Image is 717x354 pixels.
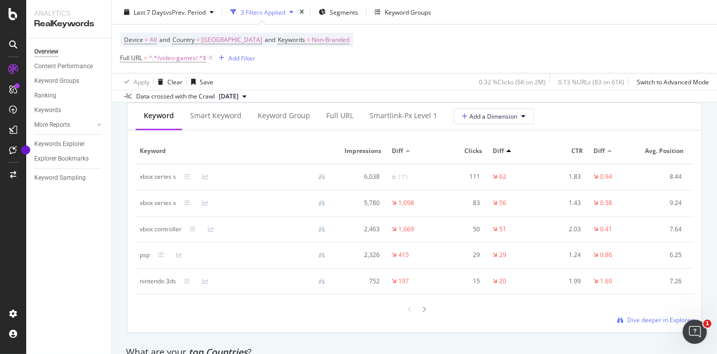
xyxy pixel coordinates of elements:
div: 0.86 [600,250,612,260]
button: [DATE] [215,90,251,103]
span: = [145,35,148,44]
div: 0.94 [600,172,612,181]
a: Keywords [34,105,104,116]
div: Keyword Groups [34,76,79,86]
div: Switch to Advanced Mode [637,77,709,86]
span: and [265,35,275,44]
span: ^.*/video-games/.*$ [149,51,206,65]
div: 56 [499,198,506,208]
div: 6.25 [644,250,682,260]
a: Keywords Explorer [34,139,104,149]
div: Keyword Groups [385,8,431,16]
div: Full URL [326,111,353,121]
div: Keyword [144,111,174,121]
div: 8.44 [644,172,682,181]
span: Diff [392,146,403,156]
span: Device [124,35,143,44]
button: Apply [120,74,149,90]
button: Switch to Advanced Mode [633,74,709,90]
span: 1 [703,320,711,328]
span: = [144,54,147,62]
button: Clear [154,74,183,90]
div: 752 [341,277,380,286]
div: 0.13 % URLs ( 83 on 61K ) [558,77,624,86]
div: 7.26 [644,277,682,286]
span: Last 7 Days [134,8,166,16]
div: xbox series s [140,172,176,181]
div: 171 [398,173,408,182]
a: Dive deeper in Explorer [617,316,693,324]
div: Tooltip anchor [21,145,30,155]
span: = [307,35,310,44]
div: 83 [442,198,481,208]
span: Diff [593,146,605,156]
div: 1.83 [543,172,581,181]
div: Analytics [34,8,103,18]
div: 9.24 [644,198,682,208]
div: Data crossed with the Crawl [136,92,215,101]
span: Clicks [442,146,482,156]
div: Explorer Bookmarks [34,154,89,164]
div: 1,098 [398,198,414,208]
span: Diff [493,146,504,156]
span: vs Prev. Period [166,8,206,16]
div: Overview [34,46,58,57]
div: Ranking [34,90,56,101]
div: psp [140,250,150,260]
div: 5,780 [341,198,380,208]
div: 2.03 [543,225,581,234]
div: 29 [499,250,506,260]
span: [GEOGRAPHIC_DATA] [201,33,262,47]
div: 197 [398,277,409,286]
span: and [159,35,170,44]
span: CTR [543,146,583,156]
div: 29 [442,250,481,260]
div: 6,038 [341,172,380,181]
div: RealKeywords [34,18,103,30]
div: 1.69 [600,277,612,286]
span: Keyword [140,146,331,156]
div: Keywords Explorer [34,139,85,149]
div: 415 [398,250,409,260]
div: 1.43 [543,198,581,208]
div: Keywords [34,105,61,116]
span: Country [172,35,195,44]
span: 2025 Aug. 29th [219,92,238,101]
span: Full URL [120,54,142,62]
div: 15 [442,277,481,286]
div: Content Performance [34,61,93,72]
div: Keyword Group [258,111,310,121]
a: Keyword Sampling [34,173,104,183]
a: Explorer Bookmarks [34,154,104,164]
span: Keywords [278,35,305,44]
div: 2,326 [341,250,380,260]
span: Segments [330,8,358,16]
div: More Reports [34,120,70,130]
div: times [297,7,306,17]
a: Ranking [34,90,104,101]
img: Equal [392,176,396,179]
button: Last 7 DaysvsPrev. Period [120,4,218,20]
span: Impressions [341,146,381,156]
button: Save [187,74,213,90]
div: 1.24 [543,250,581,260]
span: Avg. Position [644,146,684,156]
div: 51 [499,225,506,234]
div: Add Filter [228,54,255,62]
div: Save [200,77,213,86]
div: xbox controller [140,225,182,234]
div: smartlink-px Level 1 [370,111,437,121]
div: 0.58 [600,198,612,208]
div: 2,463 [341,225,380,234]
iframe: Intercom live chat [683,320,707,344]
button: Keyword Groups [371,4,435,20]
div: 0.41 [600,225,612,234]
span: = [196,35,200,44]
div: 20 [499,277,506,286]
span: Add a Dimension [462,112,517,121]
a: Keyword Groups [34,76,104,86]
div: Apply [134,77,149,86]
span: Dive deeper in Explorer [627,316,693,324]
div: 7.64 [644,225,682,234]
div: 1,669 [398,225,414,234]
